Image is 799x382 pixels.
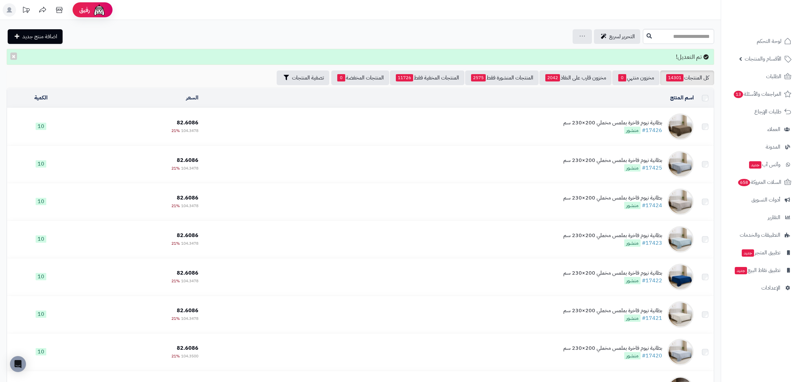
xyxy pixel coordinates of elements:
[465,70,539,85] a: المنتجات المنشورة فقط2575
[725,262,795,278] a: تطبيق نقاط البيعجديد
[171,278,180,284] span: 21%
[396,74,413,81] span: 11726
[642,277,662,285] a: #17422
[337,74,345,81] span: 0
[642,201,662,209] a: #17424
[761,283,780,293] span: الإعدادات
[563,232,662,239] div: بطانية نيوم فاخرة بملمس مخملي 200×230 سم
[181,128,198,134] span: 104.3478
[471,74,486,81] span: 2575
[93,3,106,17] img: ai-face.png
[181,240,198,246] span: 104.3478
[725,121,795,137] a: العملاء
[624,164,641,172] span: منشور
[768,213,780,222] span: التقارير
[741,248,780,257] span: تطبيق المتجر
[563,269,662,277] div: بطانية نيوم فاخرة بملمس مخملي 200×230 سم
[10,53,17,60] button: ×
[609,33,635,41] span: التحرير لسريع
[725,157,795,173] a: وآتس آبجديد
[545,74,560,81] span: 2042
[36,348,46,355] span: 10
[181,203,198,209] span: 104.3478
[740,230,780,240] span: التطبيقات والخدمات
[738,179,750,187] span: 658
[725,104,795,120] a: طلبات الإرجاع
[642,164,662,172] a: #17425
[751,195,780,204] span: أدوات التسويق
[177,119,198,127] span: 82.6086
[390,70,464,85] a: المنتجات المخفية فقط11726
[670,94,694,102] a: اسم المنتج
[8,29,63,44] a: اضافة منتج جديد
[177,194,198,202] span: 82.6086
[642,239,662,247] a: #17423
[181,316,198,321] span: 104.3478
[539,70,612,85] a: مخزون قارب على النفاذ2042
[171,203,180,209] span: 21%
[735,267,747,274] span: جديد
[737,178,781,187] span: السلات المتروكة
[7,49,714,65] div: تم التعديل!
[642,126,662,134] a: #17426
[725,209,795,225] a: التقارير
[725,33,795,49] a: لوحة التحكم
[79,6,90,14] span: رفيق
[22,33,57,41] span: اضافة منتج جديد
[624,315,641,322] span: منشور
[624,202,641,209] span: منشور
[624,352,641,359] span: منشور
[725,68,795,84] a: الطلبات
[177,344,198,352] span: 82.6086
[667,301,694,328] img: بطانية نيوم فاخرة بملمس مخملي 200×230 سم
[766,142,780,152] span: المدونة
[563,344,662,352] div: بطانية نيوم فاخرة بملمس مخملي 200×230 سم
[292,74,324,82] span: تصفية المنتجات
[563,194,662,202] div: بطانية نيوم فاخرة بملمس مخملي 200×230 سم
[749,161,761,169] span: جديد
[18,3,34,18] a: تحديثات المنصة
[36,273,46,280] span: 10
[563,119,662,127] div: بطانية نيوم فاخرة بملمس مخملي 200×230 سم
[667,113,694,140] img: بطانية نيوم فاخرة بملمس مخملي 200×230 سم
[36,160,46,168] span: 10
[624,239,641,247] span: منشور
[667,226,694,253] img: بطانية نيوم فاخرة بملمس مخملي 200×230 سم
[757,37,781,46] span: لوحة التحكم
[171,128,180,134] span: 21%
[181,353,198,359] span: 104.3500
[181,165,198,171] span: 104.3478
[186,94,198,102] a: السعر
[563,307,662,315] div: بطانية نيوم فاخرة بملمس مخملي 200×230 سم
[742,249,754,257] span: جديد
[624,277,641,284] span: منشور
[277,70,329,85] button: تصفية المنتجات
[748,160,780,169] span: وآتس آب
[563,157,662,164] div: بطانية نيوم فاخرة بملمس مخملي 200×230 سم
[36,198,46,205] span: 10
[725,245,795,261] a: تطبيق المتجرجديد
[171,316,180,321] span: 21%
[642,314,662,322] a: #17421
[734,266,780,275] span: تطبيق نقاط البيع
[734,91,743,98] span: 13
[181,278,198,284] span: 104.3478
[594,29,640,44] a: التحرير لسريع
[660,70,714,85] a: كل المنتجات14301
[642,352,662,360] a: #17420
[10,356,26,372] div: Open Intercom Messenger
[667,189,694,215] img: بطانية نيوم فاخرة بملمس مخملي 200×230 سم
[177,231,198,239] span: 82.6086
[725,174,795,190] a: السلات المتروكة658
[177,269,198,277] span: 82.6086
[612,70,660,85] a: مخزون منتهي0
[177,156,198,164] span: 82.6086
[331,70,389,85] a: المنتجات المخفضة0
[36,311,46,318] span: 10
[624,127,641,134] span: منشور
[725,86,795,102] a: المراجعات والأسئلة13
[618,74,626,81] span: 0
[171,240,180,246] span: 21%
[171,353,180,359] span: 21%
[177,307,198,315] span: 82.6086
